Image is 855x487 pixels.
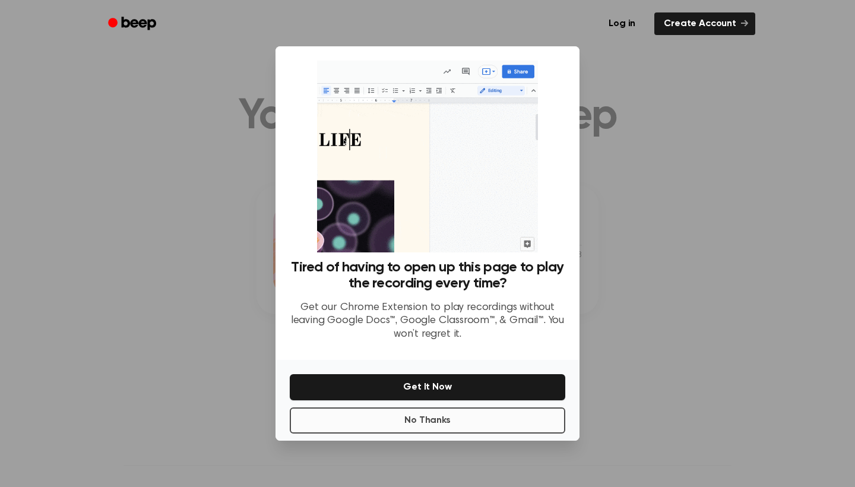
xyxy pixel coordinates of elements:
[290,374,565,400] button: Get It Now
[100,12,167,36] a: Beep
[290,260,565,292] h3: Tired of having to open up this page to play the recording every time?
[654,12,755,35] a: Create Account
[597,10,647,37] a: Log in
[290,301,565,341] p: Get our Chrome Extension to play recordings without leaving Google Docs™, Google Classroom™, & Gm...
[317,61,537,252] img: Beep extension in action
[290,407,565,434] button: No Thanks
